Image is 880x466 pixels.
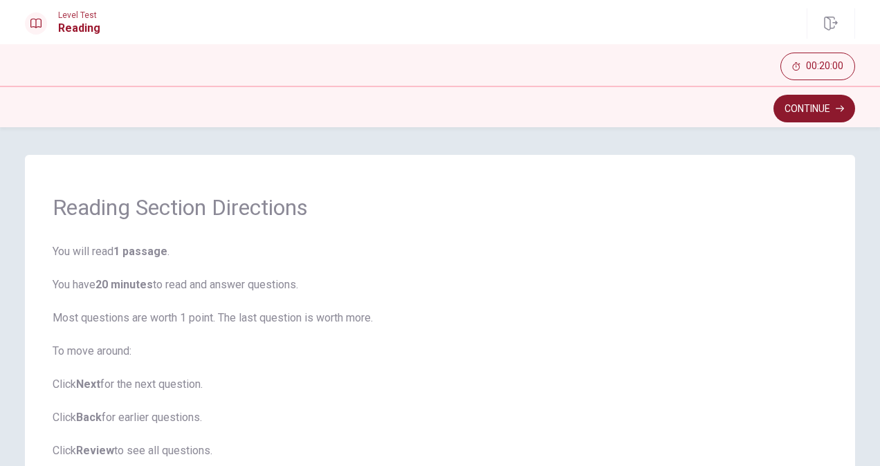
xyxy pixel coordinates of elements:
b: 20 minutes [95,278,153,291]
b: 1 passage [113,245,167,258]
b: Next [76,378,100,391]
b: Back [76,411,102,424]
span: 00:20:00 [806,61,843,72]
h1: Reading Section Directions [53,194,827,221]
b: Review [76,444,114,457]
span: Level Test [58,10,100,20]
button: 00:20:00 [780,53,855,80]
button: Continue [773,95,855,122]
h1: Reading [58,20,100,37]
